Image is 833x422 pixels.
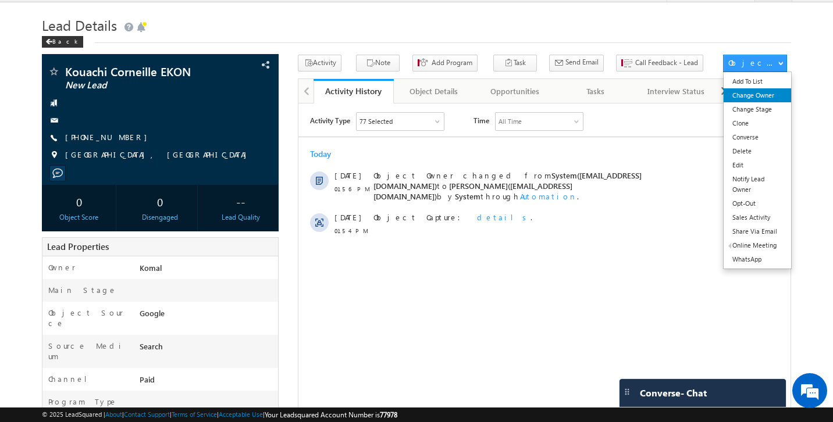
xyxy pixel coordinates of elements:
button: Note [356,55,400,71]
span: New Lead [65,80,212,91]
a: Object Details [394,79,475,103]
span: Call Feedback - Lead [635,58,698,68]
span: Send Email [565,57,599,67]
span: Automation [222,88,279,98]
div: All Time [200,13,223,23]
label: Program Type [48,396,118,407]
a: Tasks [556,79,636,103]
span: Kouachi Corneille EKON [65,66,212,77]
div: Tasks [565,84,626,98]
a: Back [42,35,89,45]
span: 77978 [380,410,397,419]
a: Clone [724,116,791,130]
a: Interview Status [636,79,717,103]
a: Change Owner [724,88,791,102]
div: Activity History [322,85,386,96]
div: -- [207,191,275,212]
label: Owner [48,262,76,273]
div: Lead Quality [207,212,275,223]
div: Search [137,341,278,357]
span: System([EMAIL_ADDRESS][DOMAIN_NAME]) [75,67,343,87]
label: Channel [48,374,96,384]
span: Lead Details [42,16,117,34]
span: System [156,88,182,98]
a: Contact Support [124,410,170,418]
div: . [75,109,436,119]
span: [GEOGRAPHIC_DATA], [GEOGRAPHIC_DATA] [65,149,252,161]
div: Back [42,36,83,48]
a: Change Stage [724,102,791,116]
span: 01:56 PM [36,80,71,91]
span: [PHONE_NUMBER] [65,132,153,144]
button: Call Feedback - Lead [616,55,703,71]
button: Add Program [412,55,478,71]
div: Paid [137,374,278,390]
span: [DATE] [36,109,62,119]
button: Task [493,55,537,71]
a: Edit [724,158,791,172]
span: 01:54 PM [36,122,71,133]
a: Converse [724,130,791,144]
span: Activity Type [12,9,52,26]
span: Lead Properties [47,241,109,252]
img: carter-drag [622,387,632,396]
div: Object Actions [728,58,778,68]
div: Opportunities [484,84,545,98]
a: Share Via Email [724,224,791,238]
span: Time [175,9,191,26]
div: Object Details [403,84,464,98]
div: Today [12,45,49,56]
a: Terms of Service [172,410,217,418]
span: Komal [140,263,162,273]
span: Your Leadsquared Account Number is [265,410,397,419]
a: WhatsApp [724,252,791,266]
span: Object Capture: [75,109,169,119]
span: Object Owner changed from to by through . [75,67,343,98]
span: [PERSON_NAME]([EMAIL_ADDRESS][DOMAIN_NAME]) [75,77,274,98]
div: Disengaged [126,212,194,223]
div: Interview Status [646,84,707,98]
a: Acceptable Use [219,410,263,418]
a: Sales Activity [724,210,791,224]
div: 0 [45,191,113,212]
span: [DATE] [36,67,62,77]
button: Send Email [549,55,604,71]
a: Delete [724,144,791,158]
label: Source Medium [48,341,128,362]
span: © 2025 LeadSquared | | | | | [42,409,397,420]
div: 77 Selected [61,13,94,23]
button: Object Actions [723,55,787,72]
span: Converse - Chat [640,388,707,398]
label: Main Stage [48,285,117,295]
a: Notify Lead Owner [724,172,791,196]
a: About [105,410,122,418]
a: Activity History [314,79,394,103]
a: Online Meeting [724,238,791,252]
span: details [179,109,232,119]
button: Activity [298,55,341,71]
div: Sales Activity,Program,Email Bounced,Email Link Clicked,Email Marked Spam & 72 more.. [58,9,145,27]
a: Add To List [724,74,791,88]
span: Add Program [432,58,472,68]
a: Opportunities [475,79,556,103]
div: Google [137,307,278,324]
div: Object Score [45,212,113,223]
div: 0 [126,191,194,212]
a: Opt-Out [724,196,791,210]
label: Object Source [48,307,128,328]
